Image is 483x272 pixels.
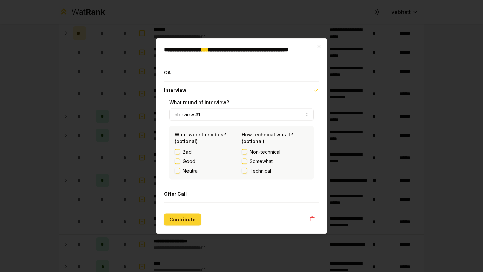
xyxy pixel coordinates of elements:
[183,167,199,174] label: Neutral
[183,149,192,155] label: Bad
[250,167,271,174] span: Technical
[241,159,247,164] button: Somewhat
[241,168,247,174] button: Technical
[250,158,273,165] span: Somewhat
[164,185,319,203] button: Offer Call
[175,132,226,144] label: What were the vibes? (optional)
[164,214,201,226] button: Contribute
[164,99,319,185] div: Interview
[250,149,280,155] span: Non-technical
[241,149,247,155] button: Non-technical
[164,64,319,81] button: OA
[169,99,229,105] label: What round of interview?
[241,132,293,144] label: How technical was it? (optional)
[183,158,195,165] label: Good
[164,82,319,99] button: Interview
